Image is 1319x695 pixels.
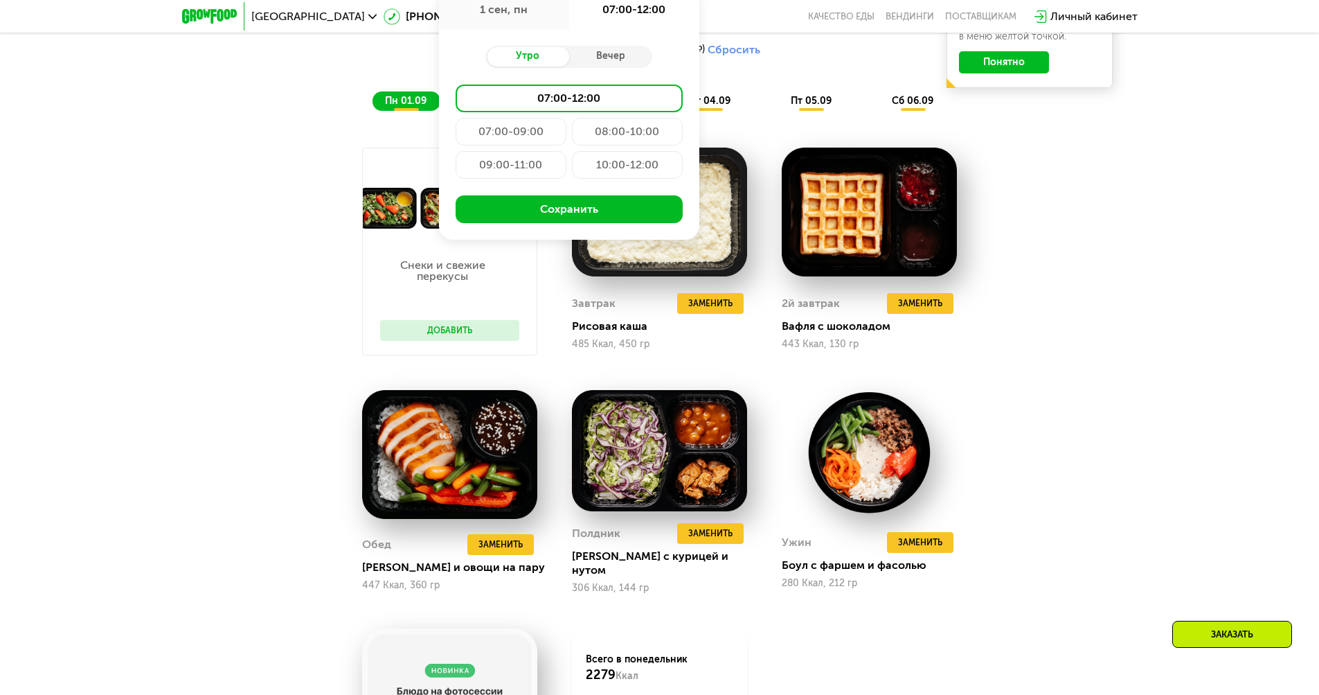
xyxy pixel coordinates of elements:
[478,538,523,552] span: Заменить
[887,532,953,553] button: Заменить
[945,11,1016,22] div: поставщикам
[791,95,832,107] span: пт 05.09
[688,527,733,540] span: Заменить
[887,293,953,314] button: Заменить
[1050,8,1138,25] div: Личный кабинет
[898,297,942,310] span: Заменить
[385,95,427,107] span: пн 01.09
[782,293,840,314] div: 2й завтрак
[456,118,566,146] div: 07:00-09:00
[677,293,744,314] button: Заменить
[456,85,683,112] div: 07:00-12:00
[782,558,968,572] div: Боул с фаршем и фасолью
[572,549,758,577] div: [PERSON_NAME] с курицей и нутом
[892,95,933,107] span: сб 06.09
[886,11,934,22] a: Вендинги
[362,534,391,555] div: Обед
[362,561,548,574] div: [PERSON_NAME] и овощи на пару
[572,523,620,544] div: Полдник
[782,319,968,333] div: Вафля с шоколадом
[616,670,638,682] span: Ккал
[456,195,683,223] button: Сохранить
[384,8,505,25] a: [PHONE_NUMBER]
[467,534,534,555] button: Заменить
[959,51,1049,73] button: Понятно
[708,43,760,57] button: Сбросить
[572,319,758,333] div: Рисовая каша
[782,578,957,589] div: 280 Ккал, 212 гр
[569,47,652,67] div: Вечер
[251,11,365,22] span: [GEOGRAPHIC_DATA]
[362,580,537,591] div: 447 Ккал, 360 гр
[586,653,733,683] div: Всего в понедельник
[586,667,616,683] span: 2279
[572,118,683,146] div: 08:00-10:00
[782,532,811,553] div: Ужин
[380,260,505,282] p: Снеки и свежие перекусы
[782,339,957,350] div: 443 Ккал, 130 гр
[456,151,566,179] div: 09:00-11:00
[898,536,942,549] span: Заменить
[486,47,569,67] div: Утро
[572,293,616,314] div: Завтрак
[690,95,730,107] span: чт 04.09
[572,339,747,350] div: 485 Ккал, 450 гр
[1172,621,1292,648] div: Заказать
[380,320,519,341] button: Добавить
[572,583,747,594] div: 306 Ккал, 144 гр
[808,11,874,22] a: Качество еды
[688,297,733,310] span: Заменить
[677,523,744,544] button: Заменить
[572,151,683,179] div: 10:00-12:00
